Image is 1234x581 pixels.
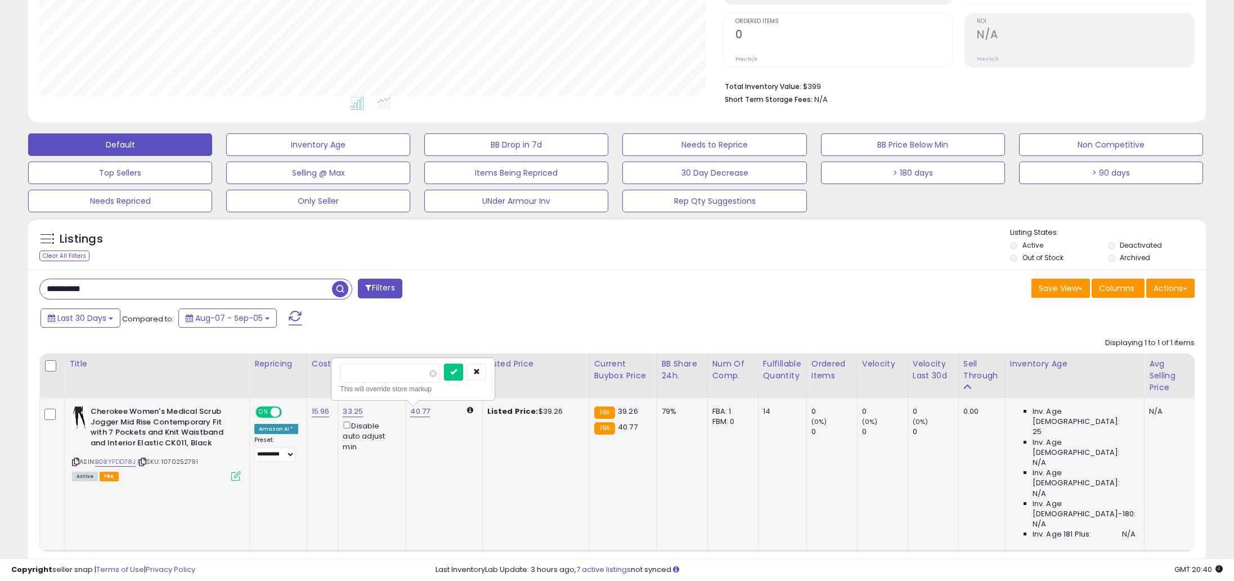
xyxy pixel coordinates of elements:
div: 0 [913,406,958,417]
span: Aug-07 - Sep-05 [195,312,263,324]
span: ROI [977,19,1194,25]
span: N/A [1122,529,1136,539]
span: | SKU: 1070252791 [137,457,198,466]
span: OFF [280,408,298,417]
button: Inventory Age [226,133,410,156]
button: Actions [1146,279,1195,298]
div: Current Buybox Price [594,358,652,382]
span: 39.26 [618,406,638,417]
button: Items Being Repriced [424,162,608,184]
div: Amazon AI * [254,424,298,434]
p: Listing States: [1010,227,1206,238]
div: $39.26 [487,406,581,417]
span: ON [257,408,271,417]
button: Rep Qty Suggestions [622,190,806,212]
span: Compared to: [122,314,174,324]
span: N/A [1033,458,1046,468]
small: (0%) [862,417,878,426]
h2: 0 [735,28,953,43]
button: Aug-07 - Sep-05 [178,309,277,328]
div: 0 [811,406,857,417]
div: N/A [1149,406,1186,417]
span: All listings currently available for purchase on Amazon [72,472,98,481]
div: 14 [763,406,798,417]
div: Inventory Age [1010,358,1139,370]
a: Terms of Use [96,564,144,575]
div: BB Share 24h. [662,358,703,382]
div: Velocity Last 30d [913,358,954,382]
div: Clear All Filters [39,251,89,261]
b: Listed Price: [487,406,539,417]
button: Default [28,133,212,156]
label: Out of Stock [1022,253,1064,262]
div: Velocity [862,358,903,370]
div: seller snap | | [11,565,195,575]
span: Inv. Age [DEMOGRAPHIC_DATA]: [1033,406,1136,427]
div: 79% [662,406,699,417]
div: FBA: 1 [712,406,750,417]
div: 0 [811,427,857,437]
div: Ordered Items [811,358,852,382]
div: Preset: [254,436,298,462]
div: ASIN: [72,406,241,480]
a: 40.77 [410,406,430,417]
strong: Copyright [11,564,52,575]
small: Prev: N/A [977,56,999,62]
div: 0.00 [963,406,997,417]
button: Top Sellers [28,162,212,184]
button: Last 30 Days [41,309,120,328]
span: N/A [1033,519,1046,529]
label: Deactivated [1120,240,1162,250]
small: (0%) [913,417,928,426]
span: Inv. Age 181 Plus: [1033,529,1092,539]
button: > 180 days [821,162,1005,184]
button: Needs to Reprice [622,133,806,156]
a: 33.25 [343,406,363,417]
button: BB Drop in 7d [424,133,608,156]
b: Cherokee Women's Medical Scrub Jogger Mid Rise Contemporary Fit with 7 Pockets and Knit Waistband... [91,406,227,451]
small: FBA [594,422,615,435]
small: (0%) [811,417,827,426]
small: FBA [594,406,615,419]
button: UNder Armour Inv [424,190,608,212]
div: This will override store markup [340,383,486,395]
div: Fulfillable Quantity [763,358,802,382]
span: 2025-10-6 20:40 GMT [1174,564,1223,575]
div: Avg Selling Price [1149,358,1190,394]
button: Only Seller [226,190,410,212]
span: FBA [100,472,119,481]
a: B08YFDD78J [95,457,136,467]
button: Non Competitive [1019,133,1203,156]
div: Listed Price [487,358,585,370]
button: Needs Repriced [28,190,212,212]
div: FBM: 0 [712,417,750,427]
a: Privacy Policy [146,564,195,575]
div: Title [69,358,245,370]
span: N/A [814,94,828,105]
li: $399 [725,79,1186,92]
button: Selling @ Max [226,162,410,184]
span: 25 [1033,427,1042,437]
div: Displaying 1 to 1 of 1 items [1105,338,1195,348]
button: > 90 days [1019,162,1203,184]
div: Num of Comp. [712,358,753,382]
button: Save View [1031,279,1090,298]
label: Active [1022,240,1043,250]
span: Inv. Age [DEMOGRAPHIC_DATA]-180: [1033,499,1136,519]
span: N/A [1033,489,1046,499]
h2: N/A [977,28,1194,43]
div: Repricing [254,358,302,370]
button: Columns [1092,279,1145,298]
h5: Listings [60,231,103,247]
div: 0 [913,427,958,437]
small: Prev: N/A [735,56,757,62]
button: Filters [358,279,402,298]
b: Short Term Storage Fees: [725,95,813,104]
button: BB Price Below Min [821,133,1005,156]
span: Last 30 Days [57,312,106,324]
a: 15.96 [312,406,330,417]
span: Inv. Age [DEMOGRAPHIC_DATA]: [1033,437,1136,458]
span: Inv. Age [DEMOGRAPHIC_DATA]: [1033,468,1136,488]
a: 7 active listings [576,564,631,575]
button: 30 Day Decrease [622,162,806,184]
